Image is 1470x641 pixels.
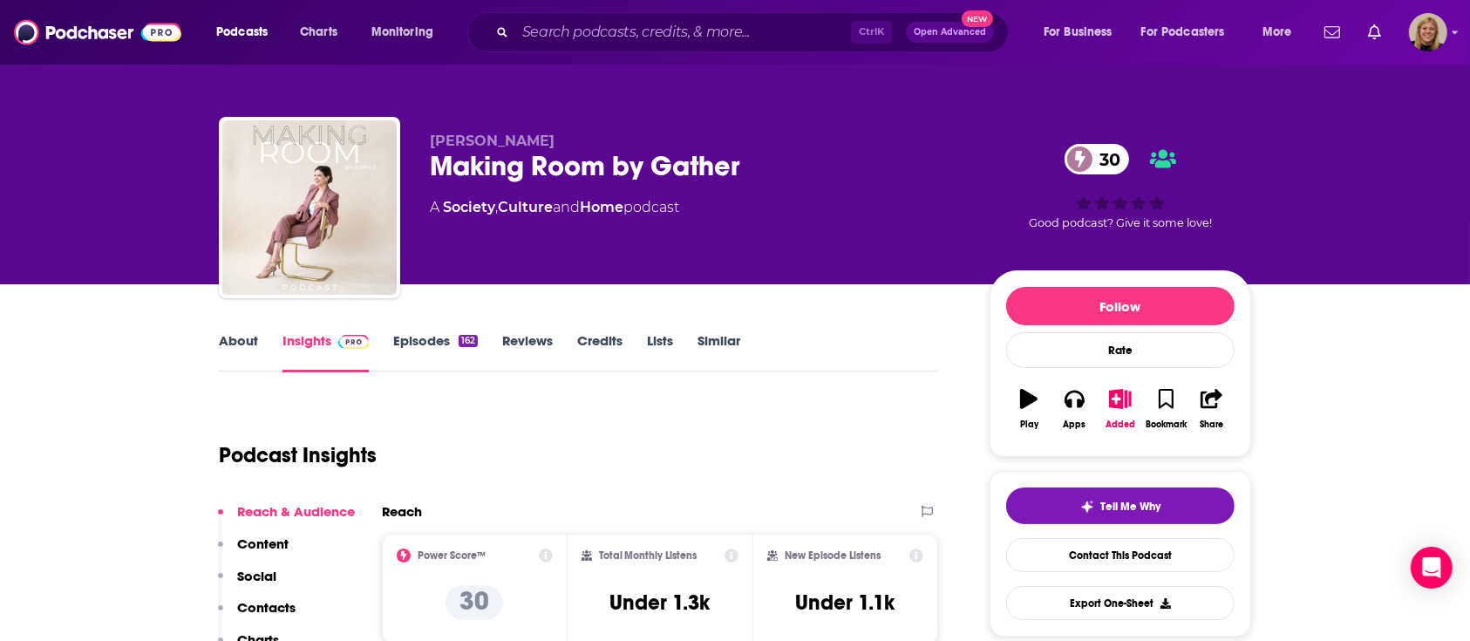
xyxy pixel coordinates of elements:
span: More [1262,20,1292,44]
button: Share [1189,378,1235,440]
span: Podcasts [216,20,268,44]
div: Search podcasts, credits, & more... [484,12,1025,52]
div: Rate [1006,332,1235,368]
button: Content [218,535,289,568]
button: tell me why sparkleTell Me Why [1006,488,1235,524]
a: About [219,332,258,372]
span: Monitoring [371,20,433,44]
button: Added [1098,378,1143,440]
button: Follow [1006,287,1235,325]
a: Show notifications dropdown [1361,17,1388,47]
div: Share [1200,419,1223,430]
a: Episodes162 [393,332,478,372]
span: Logged in as avansolkema [1409,13,1447,51]
h2: Total Monthly Listens [599,549,698,562]
a: Similar [698,332,740,372]
button: Reach & Audience [218,503,355,535]
span: Open Advanced [914,28,986,37]
p: Contacts [237,599,296,616]
a: InsightsPodchaser Pro [282,332,369,372]
a: Reviews [502,332,553,372]
h2: Power Score™ [418,549,486,562]
p: Content [237,535,289,552]
span: [PERSON_NAME] [430,133,555,149]
a: Lists [647,332,673,372]
span: Tell Me Why [1101,500,1161,514]
img: tell me why sparkle [1080,500,1094,514]
p: 30 [446,585,503,620]
button: Contacts [218,599,296,631]
span: Good podcast? Give it some love! [1029,216,1212,229]
img: Podchaser - Follow, Share and Rate Podcasts [14,16,181,49]
span: , [495,199,498,215]
a: Contact This Podcast [1006,538,1235,572]
a: Charts [289,18,348,46]
button: Play [1006,378,1051,440]
button: open menu [204,18,290,46]
h1: Podcast Insights [219,442,377,468]
div: Apps [1064,419,1086,430]
a: Culture [498,199,553,215]
span: and [553,199,580,215]
a: Show notifications dropdown [1317,17,1347,47]
button: open menu [1250,18,1314,46]
input: Search podcasts, credits, & more... [515,18,851,46]
h2: New Episode Listens [785,549,881,562]
img: User Profile [1409,13,1447,51]
span: For Podcasters [1141,20,1225,44]
img: Making Room by Gather [222,120,397,295]
span: Charts [300,20,337,44]
h2: Reach [382,503,422,520]
a: 30 [1065,144,1129,174]
div: Added [1106,419,1135,430]
a: Credits [577,332,623,372]
button: Export One-Sheet [1006,586,1235,620]
div: 30Good podcast? Give it some love! [990,133,1251,241]
a: Home [580,199,623,215]
button: Show profile menu [1409,13,1447,51]
button: Open AdvancedNew [906,22,994,43]
a: Society [443,199,495,215]
h3: Under 1.3k [609,590,710,616]
span: Ctrl K [851,21,892,44]
div: Open Intercom Messenger [1411,547,1453,589]
div: 162 [459,335,478,347]
span: For Business [1044,20,1113,44]
button: Social [218,568,276,600]
button: open menu [1031,18,1134,46]
button: Bookmark [1143,378,1188,440]
span: New [962,10,993,27]
span: 30 [1082,144,1129,174]
p: Social [237,568,276,584]
div: A podcast [430,197,679,218]
button: open menu [1130,18,1250,46]
h3: Under 1.1k [796,590,895,616]
button: open menu [359,18,456,46]
p: Reach & Audience [237,503,355,520]
div: Play [1020,419,1038,430]
img: Podchaser Pro [338,335,369,349]
button: Apps [1051,378,1097,440]
div: Bookmark [1146,419,1187,430]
